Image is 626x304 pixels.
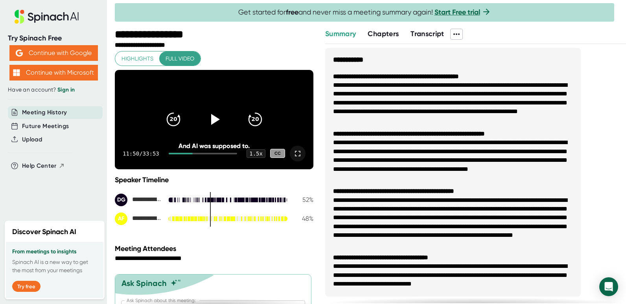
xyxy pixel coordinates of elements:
[22,161,57,170] span: Help Center
[115,212,127,225] div: AF
[135,142,294,150] div: And AI was supposed to.
[115,51,160,66] button: Highlights
[22,108,67,117] button: Meeting History
[411,29,444,39] button: Transcript
[115,194,127,206] div: DG
[22,161,65,170] button: Help Center
[159,51,201,66] button: Full video
[22,135,42,144] button: Upload
[368,29,399,38] span: Chapters
[12,249,97,255] h3: From meetings to insights
[122,278,167,288] div: Ask Spinach
[270,149,285,158] div: CC
[8,86,99,93] div: Have an account?
[411,29,444,38] span: Transcript
[325,29,356,39] button: Summary
[16,49,23,57] img: Aehbyd4JwY73AAAAAElFTkSuQmCC
[599,277,618,296] div: Open Intercom Messenger
[12,227,76,237] h2: Discover Spinach AI
[238,8,491,17] span: Get started for and never miss a meeting summary again!
[12,281,41,292] button: Try free
[286,8,298,16] b: free
[166,54,194,64] span: Full video
[9,65,98,81] button: Continue with Microsoft
[247,149,265,158] div: 1.5 x
[368,29,399,39] button: Chapters
[8,34,99,43] div: Try Spinach Free
[12,258,97,275] p: Spinach AI is a new way to get the most from your meetings
[22,122,69,131] button: Future Meetings
[9,45,98,61] button: Continue with Google
[115,176,313,184] div: Speaker Timeline
[435,8,480,16] a: Start Free trial
[115,194,162,206] div: Deeny Guttman
[123,150,159,157] div: 11:50 / 33:53
[122,54,153,64] span: Highlights
[294,215,313,222] div: 48 %
[115,244,315,253] div: Meeting Attendees
[57,86,75,93] a: Sign in
[325,29,356,38] span: Summary
[294,196,313,203] div: 52 %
